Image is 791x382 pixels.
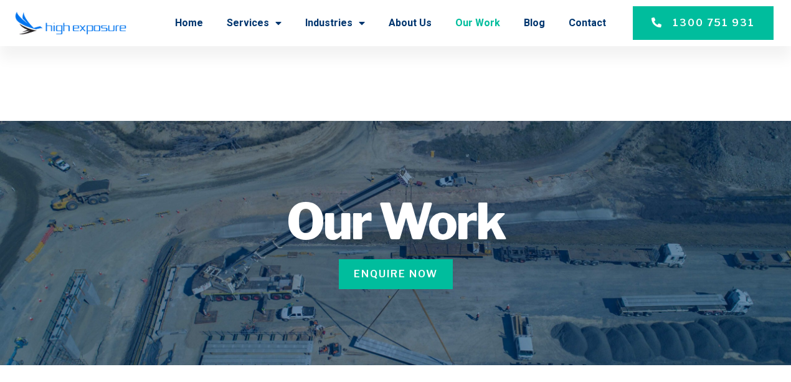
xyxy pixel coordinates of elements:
[389,7,432,39] a: About Us
[524,7,545,39] a: Blog
[227,7,282,39] a: Services
[15,11,126,36] img: Final-Logo copy
[339,259,453,289] a: Enquire Now
[175,7,203,39] a: Home
[139,7,606,39] nav: Menu
[633,6,774,40] a: 1300 751 931
[455,7,500,39] a: Our Work
[31,65,760,115] h1: Our Work
[354,267,438,282] span: Enquire Now
[569,7,606,39] a: Contact
[673,16,755,31] span: 1300 751 931
[305,7,365,39] a: Industries
[6,197,785,247] h1: Our Work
